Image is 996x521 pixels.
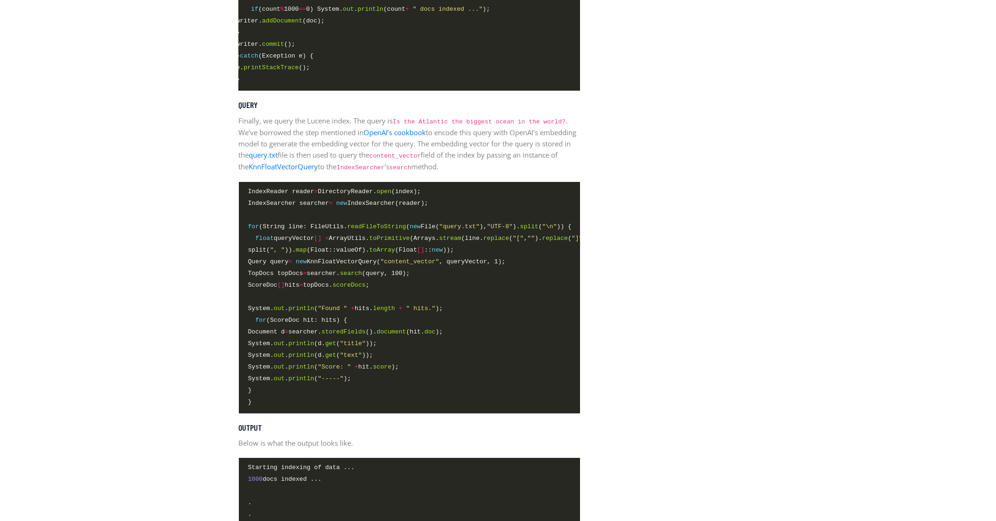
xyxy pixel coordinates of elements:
[340,270,362,277] span: search
[248,233,601,243] span: queryVector ArrayUtils. (Arrays. (line. ( , ). ( , ).
[355,363,358,370] span: +
[248,315,347,325] span: (ScoreDoc hit: hits) {
[377,328,406,335] span: document
[248,245,454,255] span: split( )). (Float::valueOf). (Float :: ));
[239,423,580,433] h5: Output
[248,474,322,484] span: docs indexed ...
[373,363,391,370] span: score
[248,509,252,519] span: .
[329,200,333,207] span: =
[239,100,580,110] h5: Query
[236,51,314,61] span: } (Exception e) {
[337,164,385,171] code: IndexSearcher
[413,6,482,13] span: " docs indexed ..."
[274,340,285,347] span: out
[432,246,443,253] span: new
[373,305,395,312] span: length
[288,340,314,347] span: println
[236,16,325,26] span: writer. (doc);
[248,268,410,278] span: TopDocs topDocs searcher. (query, 100);
[405,6,409,13] span: +
[340,340,365,347] span: "title"
[318,375,344,382] span: "-----"
[251,6,258,13] span: if
[277,282,285,289] span: []
[248,187,421,196] span: IndexReader reader DirectoryReader. (index);
[513,235,524,242] span: "["
[336,200,347,207] span: new
[325,235,329,242] span: =
[370,152,421,159] code: content_vector
[288,305,314,312] span: println
[288,363,314,370] span: println
[314,188,318,195] span: =
[340,352,362,359] span: "text"
[332,282,365,289] span: scoreDocs
[255,317,266,324] span: for
[410,223,421,230] span: new
[299,6,306,13] span: ==
[244,64,299,71] span: printStackTrace
[389,164,411,171] code: search
[358,6,383,13] span: println
[318,363,351,370] span: "Score: "
[248,385,252,395] span: }
[542,235,568,242] span: replace
[248,339,377,348] span: System. . (d. ( ));
[248,198,429,208] span: IndexSearcher searcher IndexSearcher(reader);
[248,280,370,290] span: ScoreDoc hits topDocs. ;
[270,246,285,253] span: ", "
[248,476,263,483] span: 1000
[424,328,436,335] span: doc
[248,223,259,230] span: for
[380,258,439,265] span: "content_vector"
[364,128,426,137] a: OpenAI’s cookbook
[303,270,307,277] span: =
[527,235,535,242] span: ""
[262,41,284,48] span: commit
[248,304,443,313] span: System. . ( hits. );
[343,6,354,13] span: out
[520,223,538,230] span: split
[439,223,480,230] span: "query.txt"
[399,305,402,312] span: +
[393,118,566,125] code: Is the Atlantic the biggest ocean in the world?
[236,39,295,49] span: writer. ();
[274,352,285,359] span: out
[239,437,580,449] p: Below is what the output looks like.
[483,235,509,242] span: replace
[542,223,557,230] span: "\n"
[240,52,258,59] span: catch
[325,352,337,359] span: get
[377,188,391,195] span: open
[288,352,314,359] span: println
[274,363,285,370] span: out
[248,374,351,384] span: System. . ( );
[248,327,443,337] span: Document d searcher. (). (hit. );
[318,305,347,312] span: "Found "
[248,222,572,232] span: (String line: FileUtils. ( File( ), ). ( )) {
[255,235,273,242] span: float
[248,463,355,472] span: Starting indexing of data ...
[248,350,373,360] span: System. . (d. ( ));
[439,235,461,242] span: stream
[296,246,307,253] span: map
[314,235,322,242] span: []
[406,305,436,312] span: " hits."
[285,328,288,335] span: =
[249,162,318,171] a: KnnFloatVectorQuery
[288,258,292,265] span: =
[239,115,580,173] p: Finally, we query the Lucene index. The query is . We’ve borrowed the step mentioned in to encode...
[369,235,410,242] span: toPrimitive
[417,246,424,253] span: []
[347,223,406,230] span: readFileToString
[249,150,278,159] a: query.txt
[487,223,513,230] span: "UTF-8"
[274,375,285,382] span: out
[248,397,252,407] span: }
[280,6,284,13] span: %
[296,258,307,265] span: new
[236,4,490,14] span: (count 1000 0) System. . (count );
[288,375,314,382] span: println
[300,282,303,289] span: =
